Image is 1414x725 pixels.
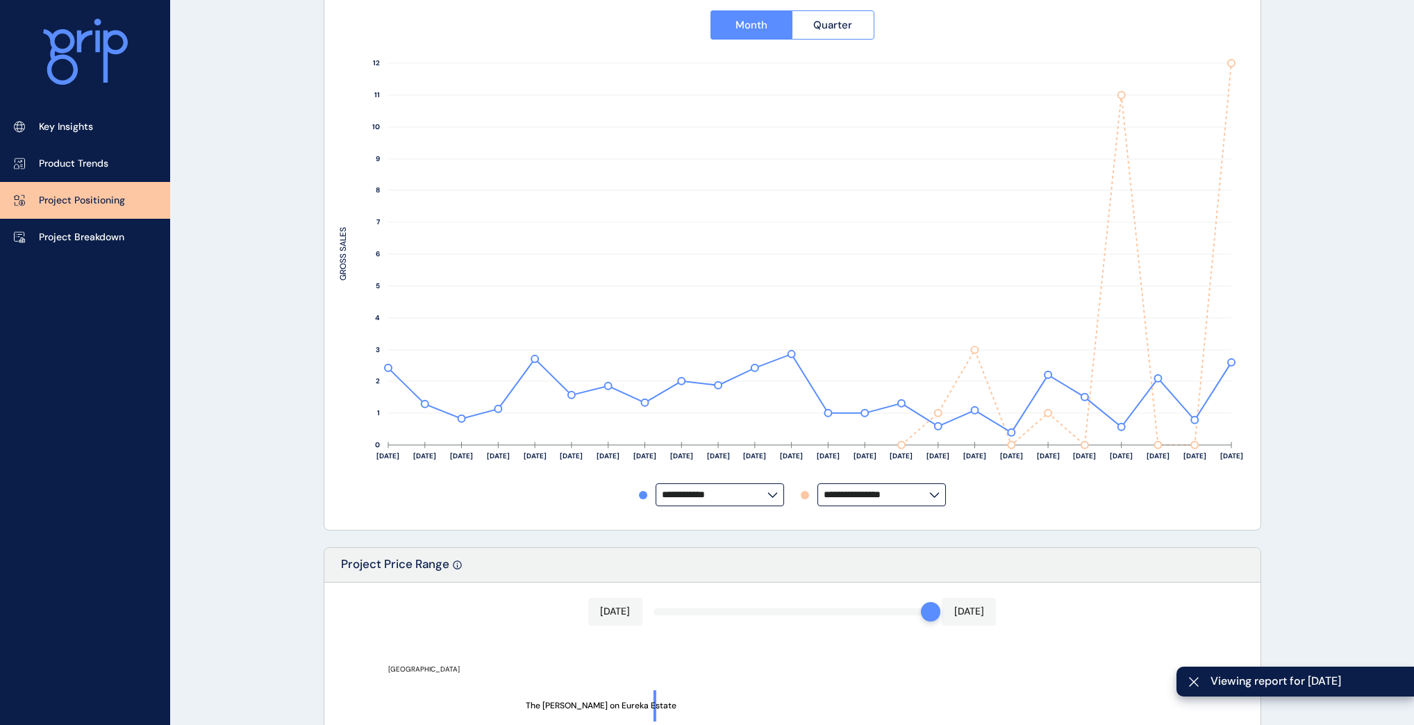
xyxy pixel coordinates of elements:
text: [DATE] [890,451,913,460]
text: [DATE] [853,451,876,460]
text: [DATE] [780,451,803,460]
text: [DATE] [706,451,729,460]
text: [DATE] [633,451,656,460]
text: [DATE] [523,451,546,460]
text: [DATE] [560,451,583,460]
text: [DATE] [376,451,399,460]
text: [DATE] [963,451,986,460]
button: Quarter [792,10,874,40]
text: 3 [376,346,380,355]
text: 5 [376,282,380,291]
text: [DATE] [486,451,509,460]
text: [DATE] [1036,451,1059,460]
text: 1 [377,409,380,418]
span: Quarter [813,18,852,32]
text: [DATE] [817,451,840,460]
text: [DATE] [1220,451,1242,460]
text: 11 [374,91,380,100]
p: [DATE] [954,605,984,619]
text: 8 [376,186,380,195]
p: Key Insights [39,120,93,134]
text: 12 [373,59,380,68]
text: [DATE] [1147,451,1170,460]
span: Month [735,18,767,32]
text: [DATE] [1183,451,1206,460]
text: [DATE] [413,451,436,460]
text: 10 [372,123,380,132]
text: [DATE] [1110,451,1133,460]
text: 6 [376,250,380,259]
p: Product Trends [39,157,108,171]
text: [DATE] [597,451,619,460]
p: [DATE] [600,605,630,619]
p: Project Positioning [39,194,125,208]
text: 0 [375,441,380,450]
text: [DATE] [669,451,692,460]
p: Project Breakdown [39,231,124,244]
button: Month [710,10,792,40]
text: [DATE] [450,451,473,460]
text: 9 [376,155,380,164]
text: The [PERSON_NAME] on Eureka Estate [526,701,676,712]
text: [GEOGRAPHIC_DATA] [388,665,460,674]
text: 7 [376,218,381,227]
text: [DATE] [743,451,766,460]
text: GROSS SALES [338,228,349,281]
p: Project Price Range [341,556,449,582]
text: 4 [375,314,380,323]
text: [DATE] [1000,451,1023,460]
span: Viewing report for [DATE] [1211,674,1403,689]
text: 2 [376,377,380,386]
text: [DATE] [926,451,949,460]
text: [DATE] [1073,451,1096,460]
